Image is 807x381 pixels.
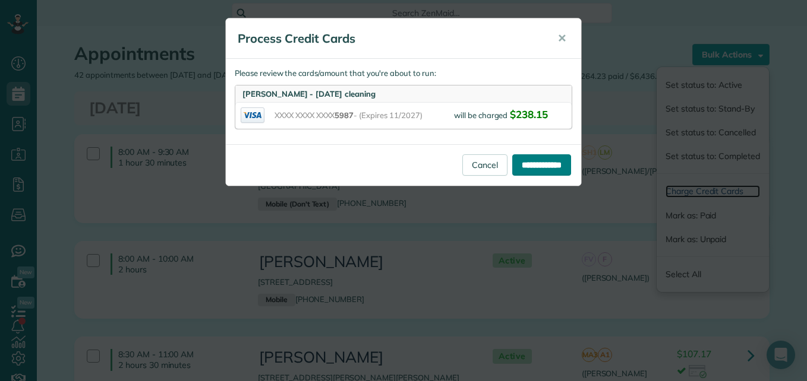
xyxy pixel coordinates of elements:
div: will be charged [454,107,567,124]
span: 5987 [335,110,354,120]
span: ✕ [557,31,566,45]
span: $238.15 [510,108,548,120]
a: Cancel [462,154,507,176]
div: [PERSON_NAME] - [DATE] cleaning [235,85,572,103]
div: Please review the cards/amount that you're about to run: [226,59,581,144]
span: XXXX XXXX XXXX - (Expires 11/2027) [275,110,454,121]
h5: Process Credit Cards [238,30,541,47]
